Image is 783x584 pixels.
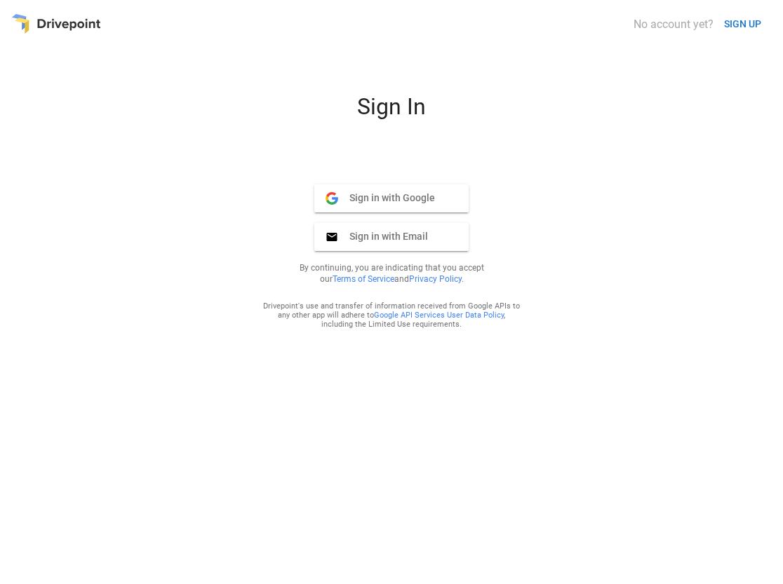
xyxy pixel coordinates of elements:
[314,184,469,212] button: Sign in with Google
[718,11,767,37] button: SIGN UP
[333,274,394,284] a: Terms of Service
[262,301,521,329] div: Drivepoint's use and transfer of information received from Google APIs to any other app will adhe...
[314,223,469,251] button: Sign in with Email
[223,93,560,131] div: Sign In
[374,311,504,320] a: Google API Services User Data Policy
[634,18,714,31] div: No account yet?
[338,230,428,243] span: Sign in with Email
[338,191,435,204] span: Sign in with Google
[409,274,462,284] a: Privacy Policy
[282,262,501,285] p: By continuing, you are indicating that you accept our and .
